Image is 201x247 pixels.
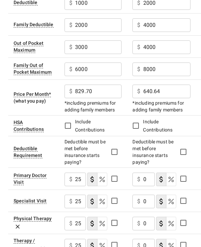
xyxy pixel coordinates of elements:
[156,195,176,208] div: cost type
[69,219,72,228] p: $
[98,175,106,183] svg: Select if this service charges coinsurance, a percentage of the medical expense that you pay to y...
[166,217,176,230] button: coinsurance
[88,175,96,183] svg: Select if this service charges a copay (or copayment), a set dollar amount (e.g. $30) you pay to ...
[69,65,72,73] p: $
[14,91,51,97] div: Sometimes called 'plan cost'. The portion of the plan premium that comes out of your wallet each ...
[157,175,165,183] svg: Select if this service charges a copay (or copayment), a set dollar amount (e.g. $30) you pay to ...
[137,65,140,73] p: $
[157,219,165,228] svg: Select if this service charges a copay (or copayment), a set dollar amount (e.g. $30) you pay to ...
[156,173,176,186] div: cost type
[75,119,105,133] span: Include Contributions
[69,197,72,206] p: $
[137,43,140,51] p: $
[87,173,97,186] button: copayment
[87,173,107,186] div: cost type
[127,80,196,115] td: *including premiums for adding family members
[143,119,172,133] span: Include Contributions
[137,197,140,206] p: $
[59,80,127,115] td: *including premiums for adding family members
[8,80,59,115] td: (what you pay)
[166,195,176,208] button: coinsurance
[132,138,176,165] div: Deductible must be met before insurance starts paying?
[137,219,140,228] p: $
[98,197,106,206] svg: Select if this service charges coinsurance, a percentage of the medical expense that you pay to y...
[87,195,97,208] button: copayment
[14,216,52,222] div: Physical Therapy
[156,195,166,208] button: copayment
[97,195,107,208] button: coinsurance
[14,40,43,53] div: Sometimes called 'Out of Pocket Limit' or 'Annual Limit'. This is the maximum amount of money tha...
[157,197,165,206] svg: Select if this service charges a copay (or copayment), a set dollar amount (e.g. $30) you pay to ...
[69,43,72,51] p: $
[97,217,107,230] button: coinsurance
[69,21,72,29] p: $
[87,195,107,208] div: cost type
[156,173,166,186] button: copayment
[97,173,107,186] button: coinsurance
[14,120,44,132] div: Leave the checkbox empty if you don't what an HSA (Health Savings Account) is. If the insurance p...
[167,175,175,183] svg: Select if this service charges coinsurance, a percentage of the medical expense that you pay to y...
[156,217,166,230] button: copayment
[14,146,42,158] div: This option will be 'Yes' for most plans. If your plan details say something to the effect of 'de...
[137,87,140,95] p: $
[87,217,97,230] button: copayment
[14,63,52,75] div: Similar to Out of Pocket Maximum, but applies to your whole family. This is the maximum amount of...
[98,219,106,228] svg: Select if this service charges coinsurance, a percentage of the medical expense that you pay to y...
[14,198,47,204] div: Sometimes called 'Specialist' or 'Specialist Office Visit'. This is a visit to a doctor with a sp...
[156,217,176,230] div: cost type
[137,175,140,183] p: $
[65,138,107,165] div: Deductible must be met before insurance starts paying?
[137,21,140,29] p: $
[167,219,175,228] svg: Select if this service charges coinsurance, a percentage of the medical expense that you pay to y...
[69,87,72,95] p: $
[14,22,54,28] div: Similar to deductible, but applies to your whole family. Once the total money spent by covered by...
[69,175,72,183] p: $
[88,219,96,228] svg: Select if this service charges a copay (or copayment), a set dollar amount (e.g. $30) you pay to ...
[88,197,96,206] svg: Select if this service charges a copay (or copayment), a set dollar amount (e.g. $30) you pay to ...
[167,197,175,206] svg: Select if this service charges coinsurance, a percentage of the medical expense that you pay to y...
[87,217,107,230] div: cost type
[166,173,176,186] button: coinsurance
[14,173,47,185] div: Visit to your primary doctor for general care (also known as a Primary Care Provider, Primary Car...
